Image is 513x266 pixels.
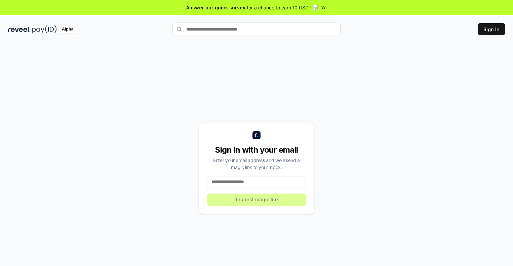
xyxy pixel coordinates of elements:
[58,25,77,34] div: Alpha
[247,4,319,11] span: for a chance to earn 10 USDT 📝
[207,157,306,171] div: Enter your email address and we’ll send a magic link to your inbox.
[252,131,261,139] img: logo_small
[8,25,31,34] img: reveel_dark
[186,4,245,11] span: Answer our quick survey
[207,145,306,155] div: Sign in with your email
[32,25,57,34] img: pay_id
[478,23,505,35] button: Sign In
